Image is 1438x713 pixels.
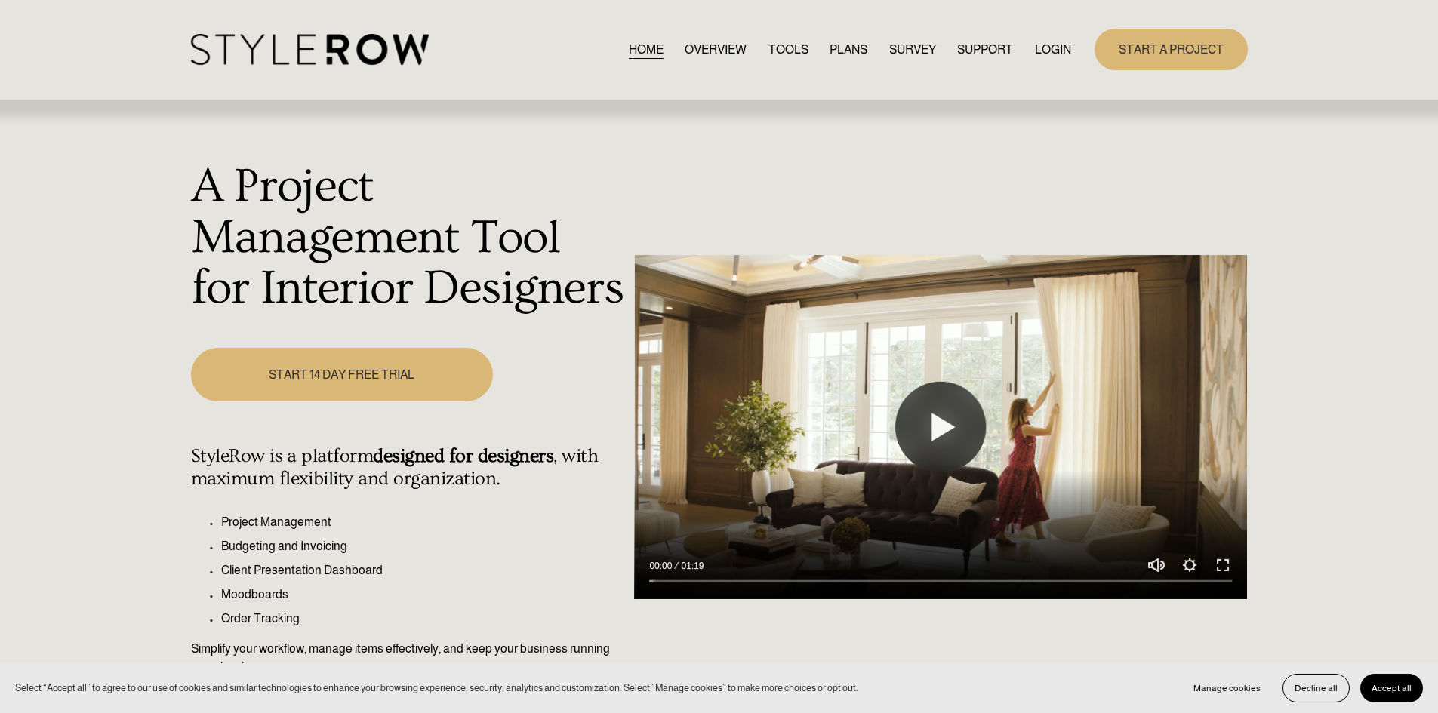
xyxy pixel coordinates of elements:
[676,558,707,573] div: Duration
[191,348,493,401] a: START 14 DAY FREE TRIAL
[768,39,808,60] a: TOOLS
[221,513,627,531] p: Project Management
[957,41,1013,59] span: SUPPORT
[1295,683,1338,693] span: Decline all
[889,39,936,60] a: SURVEY
[629,39,664,60] a: HOME
[1182,674,1272,702] button: Manage cookies
[191,161,627,315] h1: A Project Management Tool for Interior Designers
[830,39,867,60] a: PLANS
[191,34,429,65] img: StyleRow
[373,445,553,467] strong: designed for designers
[685,39,747,60] a: OVERVIEW
[191,445,627,490] h4: StyleRow is a platform , with maximum flexibility and organization.
[221,610,627,628] p: Order Tracking
[649,576,1232,587] input: Seek
[1360,674,1423,702] button: Accept all
[221,585,627,604] p: Moodboards
[895,382,986,472] button: Play
[221,537,627,555] p: Budgeting and Invoicing
[1095,29,1248,70] a: START A PROJECT
[1035,39,1071,60] a: LOGIN
[1372,683,1412,693] span: Accept all
[1193,683,1261,693] span: Manage cookies
[649,558,676,573] div: Current time
[1282,674,1350,702] button: Decline all
[957,39,1013,60] a: folder dropdown
[221,561,627,579] p: Client Presentation Dashboard
[15,681,858,695] p: Select “Accept all” to agree to our use of cookies and similar technologies to enhance your brows...
[191,640,627,676] p: Simplify your workflow, manage items effectively, and keep your business running seamlessly.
